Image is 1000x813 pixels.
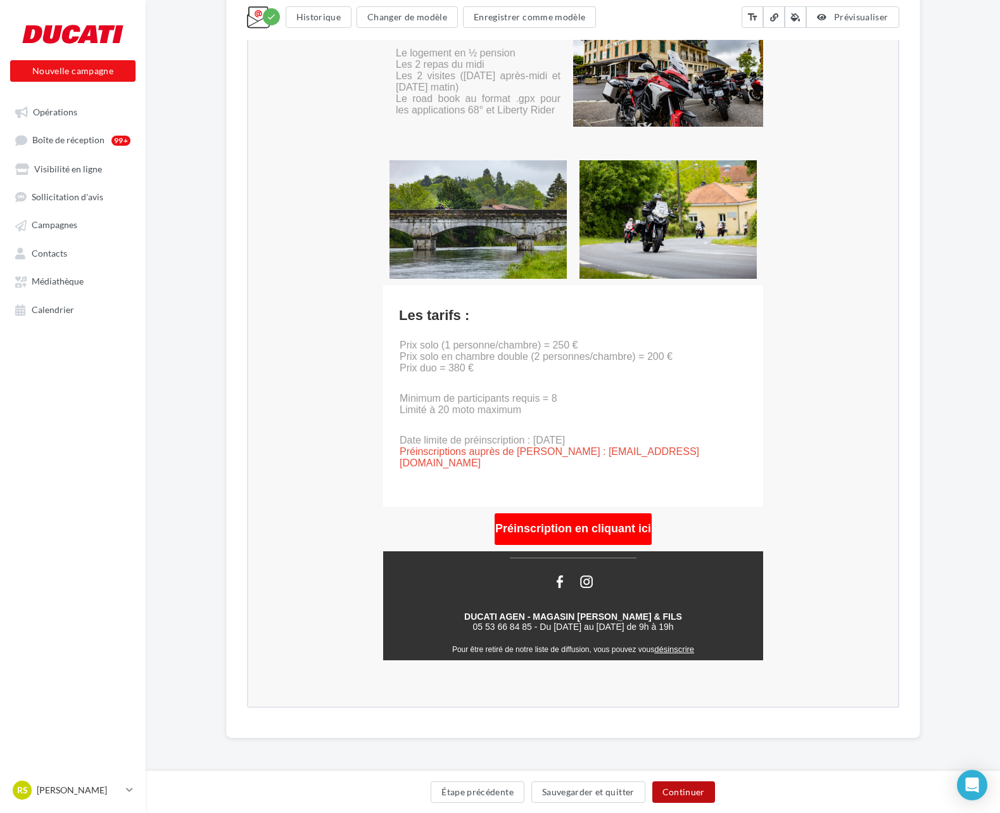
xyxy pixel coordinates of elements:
[531,781,645,803] button: Sauvegarder et quitter
[263,8,280,25] div: Modifications enregistrées
[8,185,138,208] a: Sollicitation d'avis
[463,6,596,28] button: Enregistrer comme modèle
[331,701,509,769] span: Après un café de bienvenue, nous prendrons la route direction le Périgord Pourpre considéré comme...
[806,6,899,28] button: Prévisualiser
[135,26,515,170] img: LOGO-DUCATI-MPS.jpg
[331,651,509,691] span: Le départ se fera de la concession DUCATI [PERSON_NAME] & Fils.
[32,220,77,231] span: Campagnes
[8,128,138,151] a: Boîte de réception99+
[135,262,515,516] img: I39A5276.jpg
[265,186,384,199] span: INVITATION POUR UN
[8,298,138,321] a: Calendrier
[163,535,480,557] b: Le Magasin [PERSON_NAME] & Fils vous invite à participer à un superbe week-end moto le
[8,157,138,180] a: Visibilité en ligne
[747,11,758,23] i: text_fields
[32,135,104,146] span: Boîte de réception
[237,200,414,222] span: WEEK-END MOTO
[17,784,28,797] span: RS
[32,276,84,287] span: Médiathèque
[32,191,103,202] span: Sollicitation d'avis
[957,770,987,800] div: Open Intercom Messenger
[227,546,487,568] b: , direction les Périgords Pourpre & Noir (2 jours / 1 nuit / 500 km).
[32,304,74,315] span: Calendrier
[742,6,763,28] button: text_fields
[34,163,102,174] span: Visibilité en ligne
[8,213,138,236] a: Campagnes
[111,136,130,146] div: 99+
[8,241,138,264] a: Contacts
[242,10,373,19] span: L'email ne s'affiche pas correctement ?
[357,6,458,28] button: Changer de modèle
[247,597,403,610] a: Préinscription en cliquant ici
[10,778,136,802] a: RS [PERSON_NAME]
[652,781,715,803] button: Continuer
[173,223,477,246] span: PÉRIGORDS POURPRE & NOIR
[10,60,136,82] button: Nouvelle campagne
[32,248,67,259] span: Contacts
[431,781,524,803] button: Étape précédente
[8,269,138,292] a: Médiathèque
[267,12,276,22] i: check
[373,10,408,19] a: Cliquez-ici
[8,100,138,123] a: Opérations
[286,6,352,28] button: Historique
[290,546,372,557] b: [DATE] et [DATE]
[33,106,77,117] span: Opérations
[834,11,889,22] span: Prévisualiser
[37,784,121,797] p: [PERSON_NAME]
